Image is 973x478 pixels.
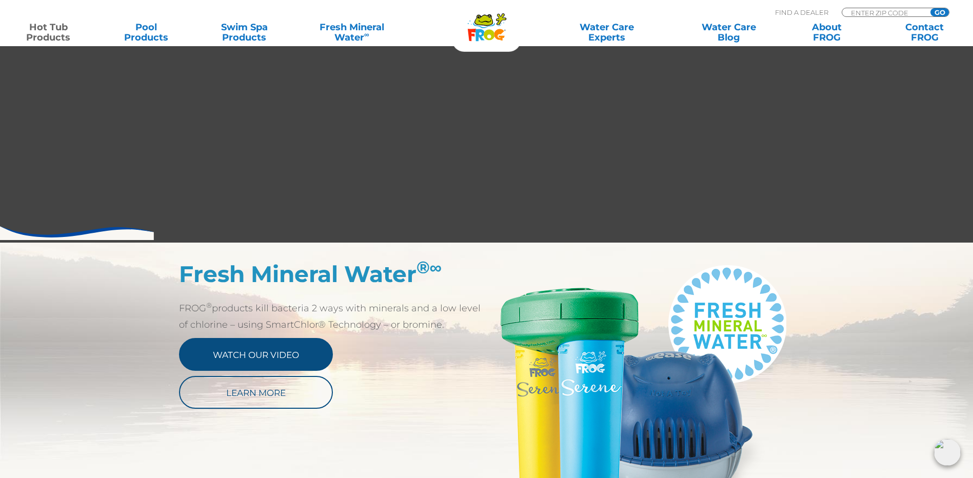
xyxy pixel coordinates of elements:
input: Zip Code Form [850,8,919,17]
sup: ® [416,257,442,277]
input: GO [930,8,949,16]
a: ContactFROG [886,22,963,43]
a: Water CareBlog [690,22,767,43]
sup: ® [206,301,212,309]
img: openIcon [934,439,961,466]
em: ∞ [430,257,442,277]
a: Swim SpaProducts [206,22,283,43]
p: Find A Dealer [775,8,828,17]
a: Water CareExperts [545,22,669,43]
a: Hot TubProducts [10,22,87,43]
sup: ∞ [364,30,369,38]
a: AboutFROG [788,22,865,43]
a: Fresh MineralWater∞ [304,22,400,43]
a: Watch Our Video [179,338,333,371]
h2: Fresh Mineral Water [179,261,487,287]
a: Learn More [179,376,333,409]
a: PoolProducts [108,22,185,43]
p: FROG products kill bacteria 2 ways with minerals and a low level of chlorine – using SmartChlor® ... [179,300,487,333]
